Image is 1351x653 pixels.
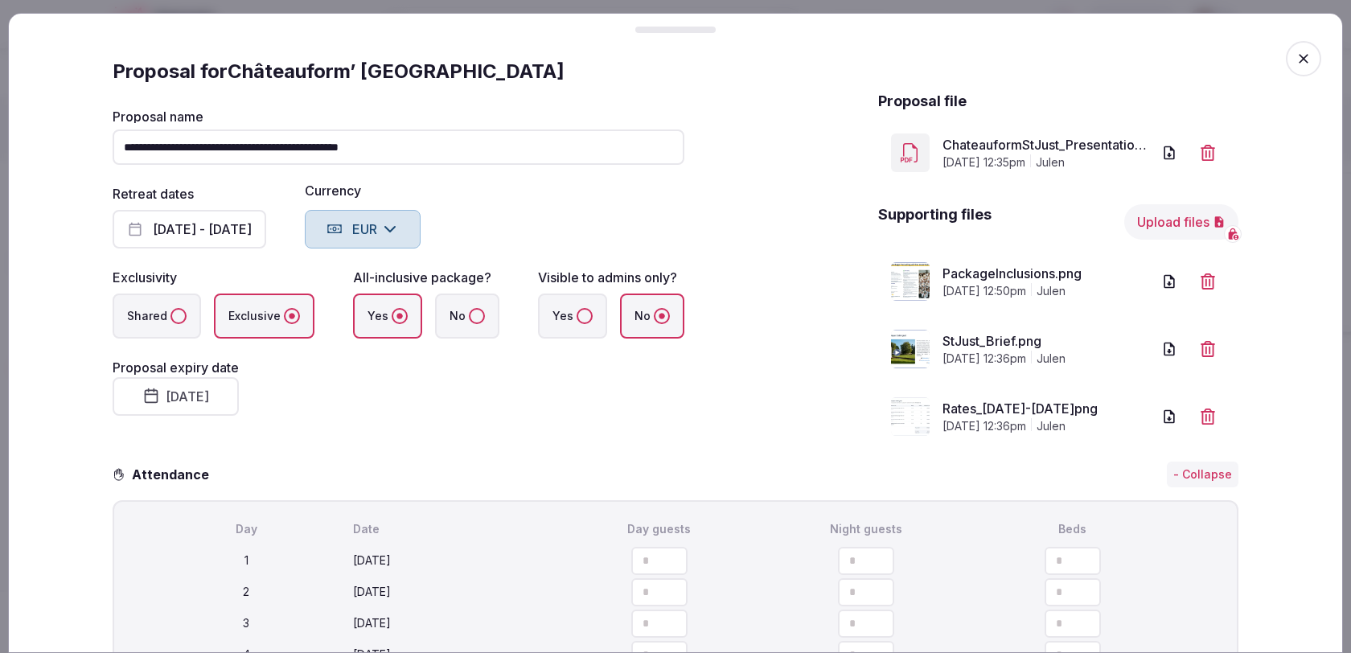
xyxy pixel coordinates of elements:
div: [DATE] [353,553,553,569]
span: [DATE] 12:50pm [942,284,1026,300]
div: Beds [972,521,1172,537]
button: Yes [577,308,593,324]
span: julen [1037,419,1066,435]
label: No [435,294,499,339]
label: Yes [538,294,607,339]
label: Proposal name [113,110,684,123]
label: Shared [113,294,201,339]
div: Day guests [560,521,760,537]
div: Day [146,521,347,537]
button: [DATE] [113,377,239,416]
a: ChateauformStJust_Presentation.pdf [942,136,1152,155]
button: No [654,308,670,324]
span: julen [1036,155,1065,171]
div: 3 [146,616,347,632]
div: [DATE] [353,585,553,601]
img: Rates_20-25Sept.png [891,397,930,436]
label: Retreat dates [113,186,194,202]
a: Rates_[DATE]-[DATE]png [942,400,1152,419]
span: julen [1037,351,1066,368]
span: julen [1037,284,1066,300]
div: Date [353,521,553,537]
button: Yes [392,308,408,324]
label: No [620,294,684,339]
div: Proposal for Châteauform’ [GEOGRAPHIC_DATA] [113,59,1238,84]
button: Shared [170,308,187,324]
label: Yes [353,294,422,339]
button: EUR [305,210,421,248]
a: PackageInclusions.png [942,265,1152,284]
label: Visible to admins only? [538,269,677,285]
h3: Attendance [125,465,222,484]
label: All-inclusive package? [353,269,491,285]
div: Night guests [766,521,966,537]
h2: Proposal file [878,91,967,111]
span: [DATE] 12:36pm [942,419,1026,435]
label: Exclusivity [113,269,177,285]
span: [DATE] 12:35pm [942,155,1025,171]
button: Exclusive [284,308,300,324]
img: StJust_Brief.png [891,330,930,368]
div: 2 [146,585,347,601]
button: - Collapse [1167,462,1238,487]
label: Currency [305,184,421,197]
div: 1 [146,553,347,569]
button: [DATE] - [DATE] [113,210,266,248]
div: [DATE] [353,616,553,632]
button: No [469,308,485,324]
h2: Supporting files [878,204,992,240]
a: StJust_Brief.png [942,332,1152,351]
button: Upload files [1124,204,1238,240]
label: Exclusive [214,294,314,339]
img: PackageInclusions.png [891,262,930,301]
label: Proposal expiry date [113,359,239,376]
span: [DATE] 12:36pm [942,351,1026,368]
